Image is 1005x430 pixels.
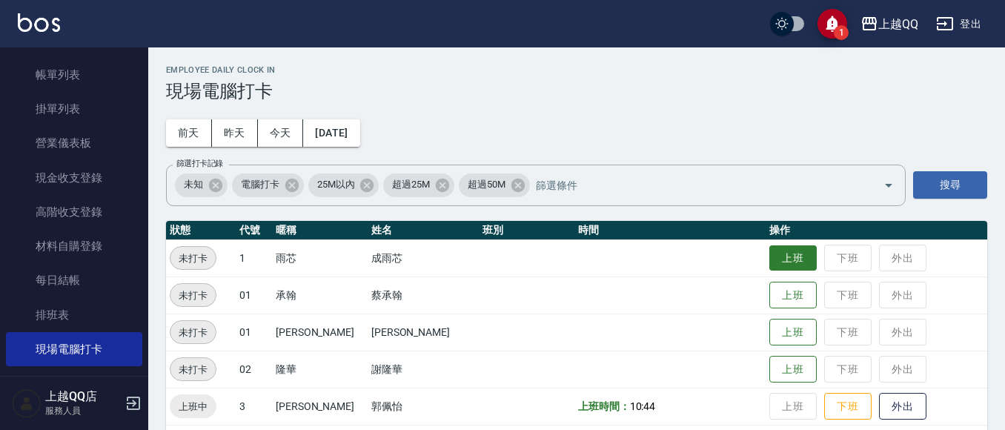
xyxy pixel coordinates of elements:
span: 25M以內 [308,177,364,192]
td: 雨芯 [272,239,368,277]
div: 25M以內 [308,173,379,197]
span: 未打卡 [170,251,216,266]
a: 現場電腦打卡 [6,332,142,366]
span: 超過25M [383,177,439,192]
td: 3 [236,388,272,425]
span: 1 [834,25,849,40]
button: 上班 [769,356,817,383]
td: [PERSON_NAME] [368,314,479,351]
span: 10:44 [630,400,656,412]
td: 蔡承翰 [368,277,479,314]
span: 未打卡 [170,325,216,340]
div: 電腦打卡 [232,173,304,197]
button: 上班 [769,282,817,309]
th: 代號 [236,221,272,240]
h3: 現場電腦打卡 [166,81,987,102]
h2: Employee Daily Clock In [166,65,987,75]
div: 超過25M [383,173,454,197]
button: 上班 [769,319,817,346]
td: [PERSON_NAME] [272,388,368,425]
button: Open [877,173,900,197]
h5: 上越QQ店 [45,389,121,404]
td: 謝隆華 [368,351,479,388]
button: 上班 [769,245,817,271]
button: 上越QQ [855,9,924,39]
td: 隆華 [272,351,368,388]
th: 班別 [479,221,574,240]
b: 上班時間： [578,400,630,412]
a: 排班表 [6,298,142,332]
th: 操作 [766,221,987,240]
button: 預約管理 [6,372,142,411]
span: 上班中 [170,399,216,414]
td: 1 [236,239,272,277]
td: 成雨芯 [368,239,479,277]
button: 今天 [258,119,304,147]
span: 未打卡 [170,288,216,303]
a: 掛單列表 [6,92,142,126]
th: 姓名 [368,221,479,240]
div: 未知 [175,173,228,197]
a: 高階收支登錄 [6,195,142,229]
button: 外出 [879,393,926,420]
td: 02 [236,351,272,388]
th: 暱稱 [272,221,368,240]
th: 時間 [574,221,766,240]
td: 承翰 [272,277,368,314]
label: 篩選打卡記錄 [176,158,223,169]
a: 現金收支登錄 [6,161,142,195]
td: 01 [236,314,272,351]
a: 材料自購登錄 [6,229,142,263]
img: Person [12,388,42,418]
div: 上越QQ [878,15,918,33]
a: 營業儀表板 [6,126,142,160]
span: 超過50M [459,177,514,192]
button: 搜尋 [913,171,987,199]
td: 01 [236,277,272,314]
div: 超過50M [459,173,530,197]
td: 郭佩怡 [368,388,479,425]
button: 昨天 [212,119,258,147]
a: 帳單列表 [6,58,142,92]
button: save [817,9,847,39]
p: 服務人員 [45,404,121,417]
th: 狀態 [166,221,236,240]
img: Logo [18,13,60,32]
button: [DATE] [303,119,359,147]
td: [PERSON_NAME] [272,314,368,351]
span: 未知 [175,177,212,192]
a: 每日結帳 [6,263,142,297]
input: 篩選條件 [532,172,858,198]
button: 登出 [930,10,987,38]
button: 前天 [166,119,212,147]
button: 下班 [824,393,872,420]
span: 未打卡 [170,362,216,377]
span: 電腦打卡 [232,177,288,192]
